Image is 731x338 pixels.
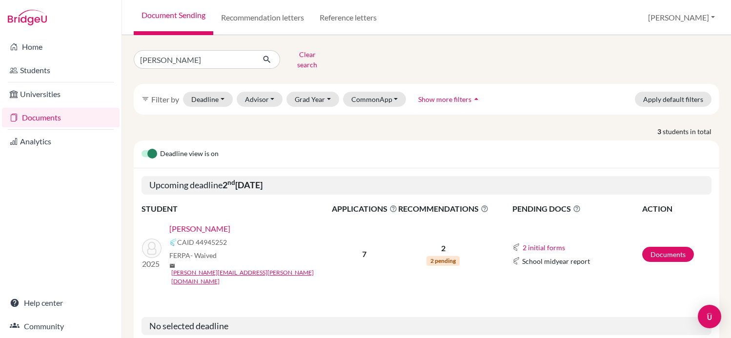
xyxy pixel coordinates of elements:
a: Home [2,37,120,57]
span: - Waived [190,251,217,259]
span: FERPA [169,250,217,260]
img: Common App logo [169,239,177,246]
b: 7 [362,249,366,258]
img: Bridge-U [8,10,47,25]
button: Show more filtersarrow_drop_up [410,92,489,107]
th: ACTION [642,202,711,215]
sup: nd [227,179,235,186]
img: Common App logo [512,257,520,265]
i: filter_list [142,95,149,103]
span: Filter by [151,95,179,104]
a: Documents [642,247,694,262]
span: Show more filters [418,95,471,103]
b: 2 [DATE] [223,179,263,190]
span: CAID 44945252 [177,237,227,247]
span: School midyear report [522,256,590,266]
button: CommonApp [343,92,406,107]
a: Community [2,317,120,336]
img: Kriger, Michel [142,239,162,258]
h5: No selected deadline [142,317,711,336]
a: [PERSON_NAME] [169,223,230,235]
span: RECOMMENDATIONS [398,203,488,215]
a: Students [2,60,120,80]
a: Documents [2,108,120,127]
span: Deadline view is on [160,148,219,160]
p: 2 [398,242,488,254]
span: 2 pending [426,256,460,266]
button: Apply default filters [635,92,711,107]
a: [PERSON_NAME][EMAIL_ADDRESS][PERSON_NAME][DOMAIN_NAME] [171,268,338,286]
span: mail [169,263,175,269]
button: Clear search [280,47,334,72]
button: [PERSON_NAME] [644,8,719,27]
button: Grad Year [286,92,339,107]
button: Advisor [237,92,283,107]
a: Help center [2,293,120,313]
img: Common App logo [512,243,520,251]
strong: 3 [657,126,663,137]
a: Universities [2,84,120,104]
input: Find student by name... [134,50,255,69]
p: 2025 [142,258,162,270]
button: 2 initial forms [522,242,566,253]
i: arrow_drop_up [471,94,481,104]
th: STUDENT [142,202,331,215]
div: Open Intercom Messenger [698,305,721,328]
span: students in total [663,126,719,137]
button: Deadline [183,92,233,107]
a: Analytics [2,132,120,151]
span: PENDING DOCS [512,203,641,215]
span: APPLICATIONS [332,203,397,215]
h5: Upcoming deadline [142,176,711,195]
